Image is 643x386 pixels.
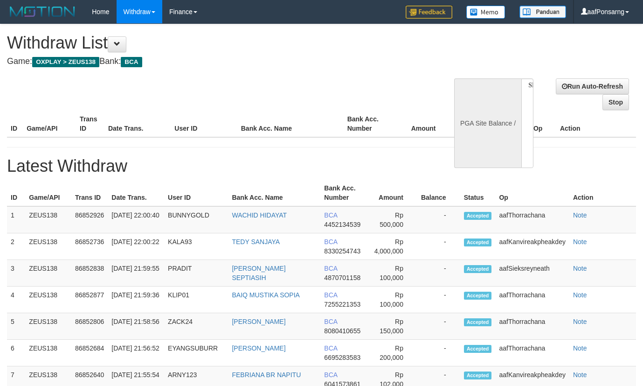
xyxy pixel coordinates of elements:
[464,212,492,220] span: Accepted
[367,180,417,206] th: Amount
[108,233,164,260] td: [DATE] 22:00:22
[25,260,71,287] td: ZEUS138
[71,340,108,366] td: 86852684
[71,180,108,206] th: Trans ID
[108,260,164,287] td: [DATE] 21:59:55
[7,260,25,287] td: 3
[466,6,505,19] img: Button%20Memo.svg
[23,111,76,137] th: Game/API
[397,111,450,137] th: Amount
[108,287,164,313] td: [DATE] 21:59:36
[7,340,25,366] td: 6
[324,301,360,308] span: 7255221353
[450,111,498,137] th: Balance
[495,340,569,366] td: aafThorrachana
[324,344,337,352] span: BCA
[495,260,569,287] td: aafSieksreyneath
[464,292,492,300] span: Accepted
[232,238,280,246] a: TEDY SANJAYA
[367,260,417,287] td: Rp 100,000
[495,206,569,233] td: aafThorrachana
[108,180,164,206] th: Date Trans.
[108,206,164,233] td: [DATE] 22:00:40
[454,78,521,168] div: PGA Site Balance /
[417,340,460,366] td: -
[71,206,108,233] td: 86852926
[32,57,99,67] span: OXPLAY > ZEUS138
[367,287,417,313] td: Rp 100,000
[71,313,108,340] td: 86852806
[25,233,71,260] td: ZEUS138
[108,313,164,340] td: [DATE] 21:58:56
[464,318,492,326] span: Accepted
[7,313,25,340] td: 5
[7,157,636,175] h1: Latest Withdraw
[320,180,367,206] th: Bank Acc. Number
[7,5,78,19] img: MOTION_logo.png
[460,180,496,206] th: Status
[495,233,569,260] td: aafKanvireakpheakdey
[324,371,337,379] span: BCA
[7,233,25,260] td: 2
[171,111,237,137] th: User ID
[7,34,419,52] h1: Withdraw List
[556,111,636,137] th: Action
[464,239,492,246] span: Accepted
[25,340,71,366] td: ZEUS138
[324,318,337,325] span: BCA
[556,78,629,94] a: Run Auto-Refresh
[464,265,492,273] span: Accepted
[7,111,23,137] th: ID
[464,345,492,353] span: Accepted
[7,287,25,313] td: 4
[324,221,360,228] span: 4452134539
[417,287,460,313] td: -
[495,313,569,340] td: aafThorrachana
[573,344,587,352] a: Note
[232,371,301,379] a: FEBRIANA BR NAPITU
[25,206,71,233] td: ZEUS138
[71,233,108,260] td: 86852736
[573,265,587,272] a: Note
[367,313,417,340] td: Rp 150,000
[344,111,397,137] th: Bank Acc. Number
[164,313,228,340] td: ZACK24
[237,111,344,137] th: Bank Acc. Name
[108,340,164,366] td: [DATE] 21:56:52
[228,180,320,206] th: Bank Acc. Name
[324,247,360,255] span: 8330254743
[232,318,285,325] a: [PERSON_NAME]
[324,265,337,272] span: BCA
[367,206,417,233] td: Rp 500,000
[324,274,360,281] span: 4870701158
[164,180,228,206] th: User ID
[164,287,228,313] td: KLIP01
[324,291,337,299] span: BCA
[495,287,569,313] td: aafThorrachana
[7,206,25,233] td: 1
[71,287,108,313] td: 86852877
[164,233,228,260] td: KALA93
[569,180,636,206] th: Action
[464,372,492,379] span: Accepted
[25,287,71,313] td: ZEUS138
[519,6,566,18] img: panduan.png
[417,233,460,260] td: -
[573,371,587,379] a: Note
[417,313,460,340] td: -
[232,344,285,352] a: [PERSON_NAME]
[367,233,417,260] td: Rp 4,000,000
[573,211,587,219] a: Note
[417,180,460,206] th: Balance
[530,111,556,137] th: Op
[232,265,285,281] a: [PERSON_NAME] SEPTIASIH
[324,327,360,335] span: 8080410655
[573,291,587,299] a: Note
[602,94,629,110] a: Stop
[7,180,25,206] th: ID
[406,6,452,19] img: Feedback.jpg
[573,238,587,246] a: Note
[417,206,460,233] td: -
[7,57,419,66] h4: Game: Bank:
[324,354,360,361] span: 6695283583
